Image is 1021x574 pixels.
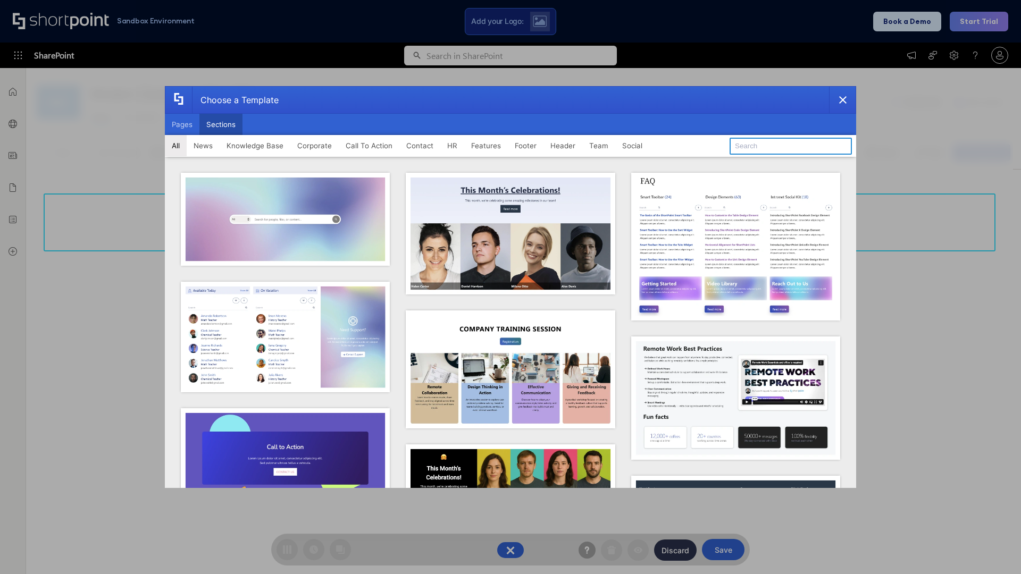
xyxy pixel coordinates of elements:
[187,135,220,156] button: News
[730,138,852,155] input: Search
[199,114,242,135] button: Sections
[968,523,1021,574] iframe: Chat Widget
[508,135,543,156] button: Footer
[290,135,339,156] button: Corporate
[339,135,399,156] button: Call To Action
[220,135,290,156] button: Knowledge Base
[615,135,649,156] button: Social
[165,114,199,135] button: Pages
[543,135,582,156] button: Header
[399,135,440,156] button: Contact
[440,135,464,156] button: HR
[464,135,508,156] button: Features
[165,135,187,156] button: All
[192,87,279,113] div: Choose a Template
[582,135,615,156] button: Team
[165,86,856,488] div: template selector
